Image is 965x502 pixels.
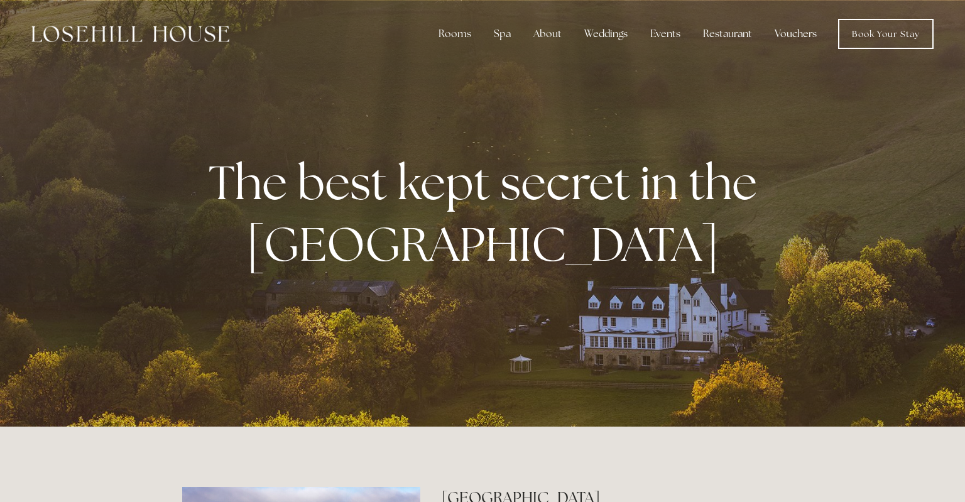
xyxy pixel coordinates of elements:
[574,21,638,46] div: Weddings
[693,21,762,46] div: Restaurant
[523,21,572,46] div: About
[209,151,767,275] strong: The best kept secret in the [GEOGRAPHIC_DATA]
[838,19,934,49] a: Book Your Stay
[640,21,690,46] div: Events
[765,21,827,46] a: Vouchers
[484,21,521,46] div: Spa
[31,26,229,42] img: Losehill House
[428,21,481,46] div: Rooms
